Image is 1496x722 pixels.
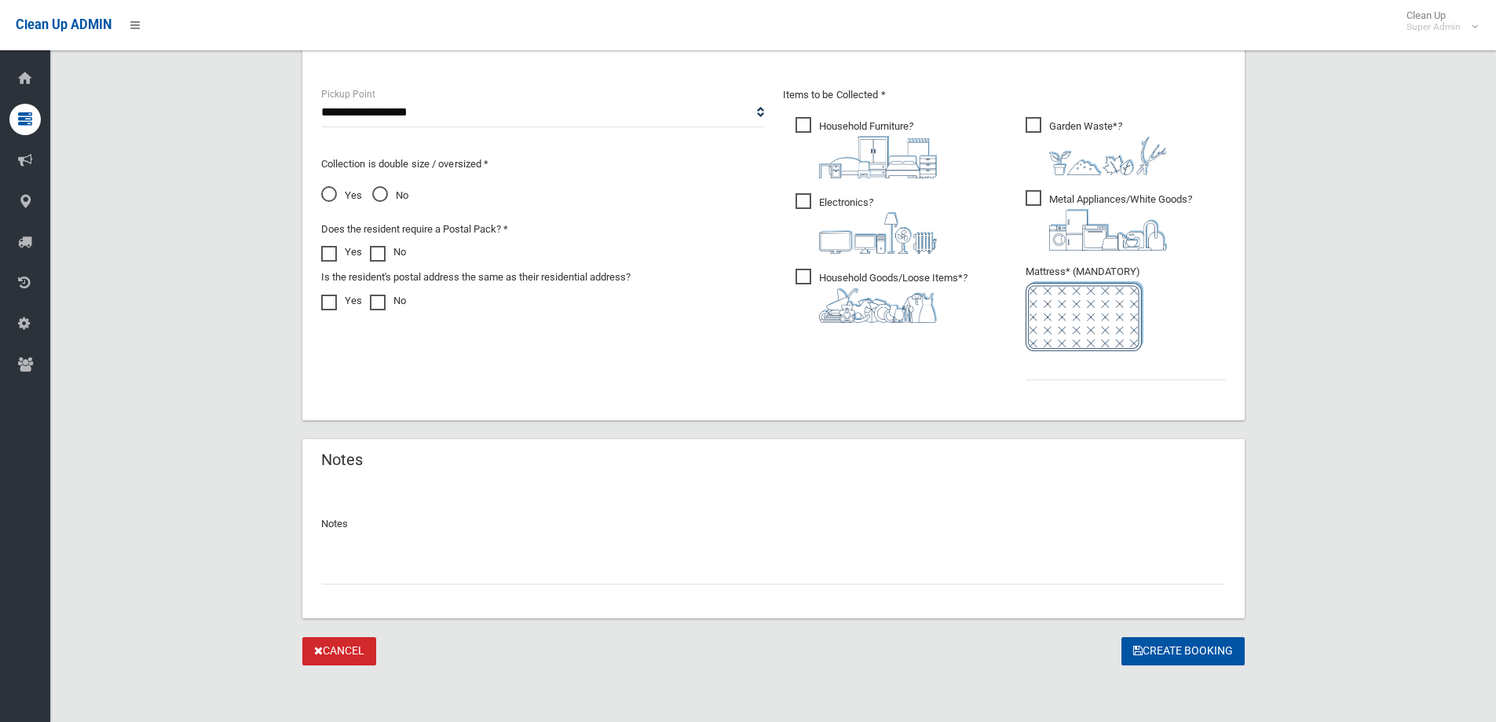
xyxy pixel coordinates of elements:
span: Mattress* (MANDATORY) [1026,266,1226,351]
img: 36c1b0289cb1767239cdd3de9e694f19.png [1049,209,1167,251]
i: ? [819,120,937,178]
small: Super Admin [1406,21,1461,33]
label: Yes [321,291,362,310]
span: Clean Up [1399,9,1476,33]
img: b13cc3517677393f34c0a387616ef184.png [819,288,937,323]
span: Household Goods/Loose Items* [796,269,967,323]
img: 394712a680b73dbc3d2a6a3a7ffe5a07.png [819,212,937,254]
img: 4fd8a5c772b2c999c83690221e5242e0.png [1049,136,1167,175]
label: No [370,291,406,310]
span: Household Furniture [796,117,937,178]
span: Electronics [796,193,937,254]
img: e7408bece873d2c1783593a074e5cb2f.png [1026,281,1143,351]
span: Yes [321,186,362,205]
label: Is the resident's postal address the same as their residential address? [321,268,631,287]
p: Notes [321,515,1226,533]
span: Clean Up ADMIN [16,17,112,32]
img: aa9efdbe659d29b613fca23ba79d85cb.png [819,136,937,178]
span: Metal Appliances/White Goods [1026,190,1192,251]
label: Does the resident require a Postal Pack? * [321,220,508,239]
span: No [372,186,408,205]
i: ? [819,272,967,323]
a: Cancel [302,637,376,666]
label: Yes [321,243,362,262]
i: ? [1049,193,1192,251]
span: Garden Waste* [1026,117,1167,175]
button: Create Booking [1121,637,1245,666]
i: ? [819,196,937,254]
label: No [370,243,406,262]
i: ? [1049,120,1167,175]
p: Items to be Collected * [783,86,1226,104]
p: Collection is double size / oversized * [321,155,764,174]
header: Notes [302,445,382,475]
